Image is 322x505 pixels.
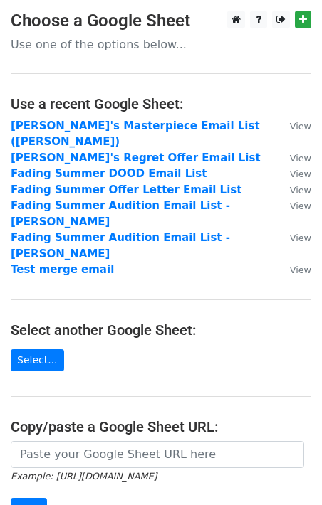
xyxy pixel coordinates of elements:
small: View [290,185,311,196]
h3: Choose a Google Sheet [11,11,311,31]
a: Fading Summer Audition Email List - [PERSON_NAME] [11,199,230,228]
small: View [290,153,311,164]
input: Paste your Google Sheet URL here [11,441,304,468]
small: View [290,233,311,243]
a: Test merge email [11,263,114,276]
p: Use one of the options below... [11,37,311,52]
a: View [276,167,311,180]
small: View [290,201,311,211]
a: View [276,184,311,196]
h4: Copy/paste a Google Sheet URL: [11,418,311,435]
small: View [290,121,311,132]
a: [PERSON_NAME]'s Masterpiece Email List ([PERSON_NAME]) [11,119,260,149]
small: Example: [URL][DOMAIN_NAME] [11,471,157,482]
a: View [276,263,311,276]
h4: Select another Google Sheet: [11,321,311,339]
a: [PERSON_NAME]'s Regret Offer Email List [11,151,261,164]
a: View [276,231,311,244]
a: Select... [11,349,64,371]
a: View [276,199,311,212]
a: View [276,119,311,132]
small: View [290,265,311,275]
a: Fading Summer DOOD Email List [11,167,207,180]
a: View [276,151,311,164]
small: View [290,169,311,179]
a: Fading Summer Offer Letter Email List [11,184,241,196]
a: Fading Summer Audition Email List - [PERSON_NAME] [11,231,230,260]
h4: Use a recent Google Sheet: [11,95,311,112]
